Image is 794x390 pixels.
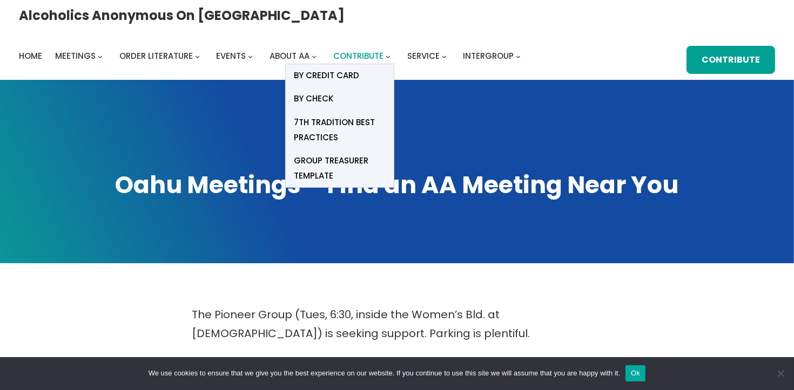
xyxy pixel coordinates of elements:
[119,50,193,61] span: Order Literature
[217,50,246,61] span: Events
[19,4,345,27] a: Alcoholics Anonymous on [GEOGRAPHIC_DATA]
[687,46,775,74] a: Contribute
[625,365,645,381] button: Ok
[333,49,383,64] a: Contribute
[19,49,524,64] nav: Intergroup
[19,49,42,64] a: Home
[333,50,383,61] span: Contribute
[19,169,775,201] h1: Oahu Meetings – Find an AA Meeting Near You
[294,68,359,83] span: BY Credit card
[286,111,394,149] a: 7th Tradition Best Practices
[286,87,394,111] a: BY CHECK
[294,115,386,145] span: 7th Tradition Best Practices
[286,149,394,187] a: Group Treasurer Template
[98,53,103,58] button: Meetings submenu
[294,91,333,106] span: BY CHECK
[775,368,786,379] span: No
[407,50,440,61] span: Service
[217,49,246,64] a: Events
[270,50,309,61] span: About AA
[55,49,96,64] a: Meetings
[294,153,386,183] span: Group Treasurer Template
[270,49,309,64] a: About AA
[463,50,514,61] span: Intergroup
[407,49,440,64] a: Service
[516,53,521,58] button: Intergroup submenu
[312,53,317,58] button: About AA submenu
[442,53,447,58] button: Service submenu
[195,53,200,58] button: Order Literature submenu
[386,53,391,58] button: Contribute submenu
[149,368,620,379] span: We use cookies to ensure that we give you the best experience on our website. If you continue to ...
[463,49,514,64] a: Intergroup
[55,50,96,61] span: Meetings
[192,305,602,343] p: The Pioneer Group (Tues, 6:30, inside the Women’s Bld. at [DEMOGRAPHIC_DATA]) is seeking support....
[19,50,42,61] span: Home
[248,53,253,58] button: Events submenu
[286,64,394,87] a: BY Credit card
